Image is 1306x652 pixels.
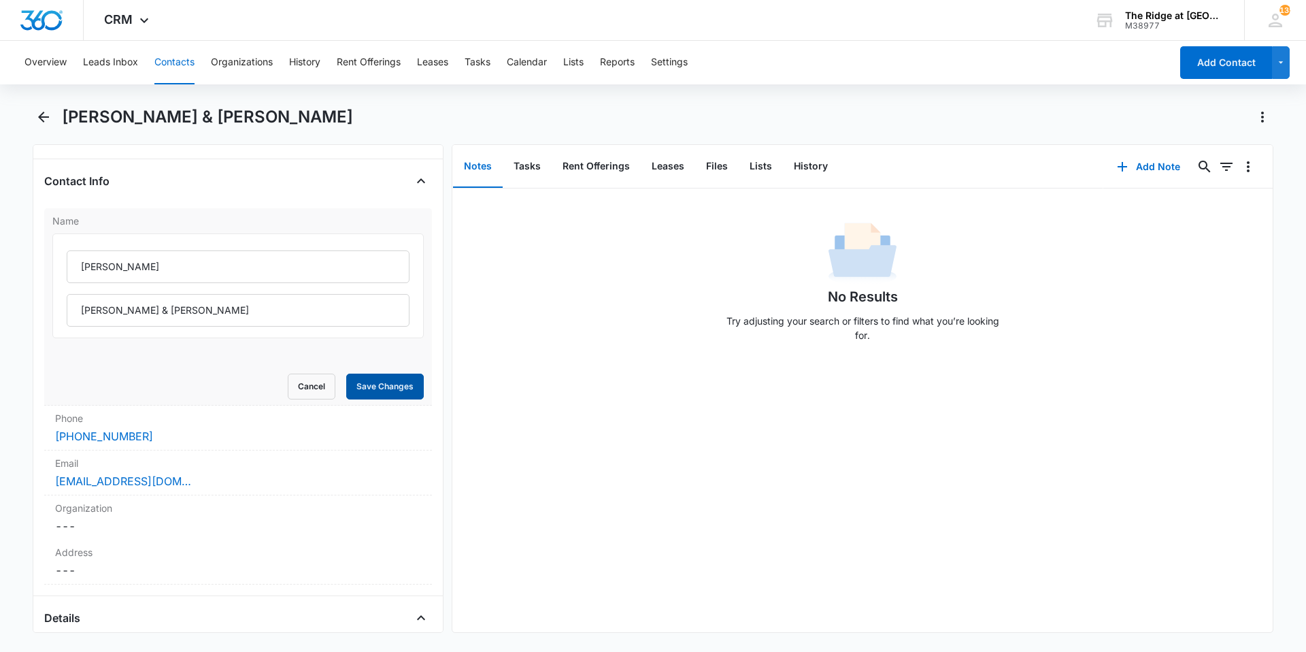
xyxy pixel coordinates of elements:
[55,428,153,444] a: [PHONE_NUMBER]
[453,146,503,188] button: Notes
[600,41,635,84] button: Reports
[55,411,421,425] label: Phone
[1279,5,1290,16] div: notifications count
[44,406,432,451] div: Phone[PHONE_NUMBER]
[1125,10,1224,21] div: account name
[651,41,688,84] button: Settings
[417,41,448,84] button: Leases
[55,518,421,534] dd: ---
[288,374,335,400] button: Cancel
[44,610,80,626] h4: Details
[563,41,584,84] button: Lists
[739,146,783,188] button: Lists
[24,41,67,84] button: Overview
[83,41,138,84] button: Leads Inbox
[503,146,552,188] button: Tasks
[289,41,320,84] button: History
[52,214,424,228] label: Name
[104,12,133,27] span: CRM
[55,456,421,470] label: Email
[44,173,110,189] h4: Contact Info
[1252,106,1273,128] button: Actions
[55,562,421,578] dd: ---
[1103,150,1194,183] button: Add Note
[1180,46,1272,79] button: Add Contact
[1194,156,1216,178] button: Search...
[346,374,424,400] button: Save Changes
[410,607,432,629] button: Close
[1125,21,1224,31] div: account id
[783,146,839,188] button: History
[828,218,897,287] img: No Data
[55,545,421,559] label: Address
[552,146,641,188] button: Rent Offerings
[62,107,353,127] h1: [PERSON_NAME] & [PERSON_NAME]
[1237,156,1259,178] button: Overflow Menu
[720,314,1005,342] p: Try adjusting your search or filters to find what you’re looking for.
[1216,156,1237,178] button: Filters
[67,250,409,283] input: First Name
[44,540,432,585] div: Address---
[507,41,547,84] button: Calendar
[67,294,409,327] input: Last Name
[55,501,421,515] label: Organization
[33,106,54,128] button: Back
[641,146,695,188] button: Leases
[55,473,191,489] a: [EMAIL_ADDRESS][DOMAIN_NAME]
[410,170,432,192] button: Close
[154,41,195,84] button: Contacts
[695,146,739,188] button: Files
[1279,5,1290,16] span: 135
[828,287,898,307] h1: No Results
[465,41,490,84] button: Tasks
[44,495,432,540] div: Organization---
[337,41,401,84] button: Rent Offerings
[211,41,273,84] button: Organizations
[44,451,432,495] div: Email[EMAIL_ADDRESS][DOMAIN_NAME]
